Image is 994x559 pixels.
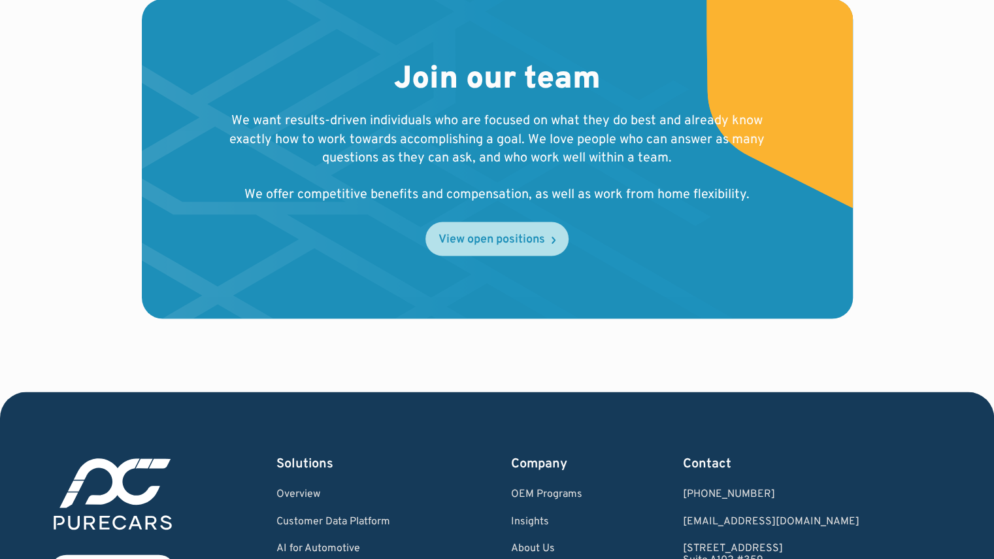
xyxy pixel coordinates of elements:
[510,488,582,500] a: OEM Programs
[683,516,896,528] a: Email us
[683,454,896,473] div: Contact
[439,233,545,245] div: View open positions
[276,488,410,500] a: Overview
[225,112,769,203] p: We want results-driven individuals who are focused on what they do best and already know exactly ...
[510,454,582,473] div: Company
[683,488,896,500] div: [PHONE_NUMBER]
[510,516,582,528] a: Insights
[50,454,176,534] img: purecars logo
[276,516,410,528] a: Customer Data Platform
[276,454,410,473] div: Solutions
[394,61,601,99] h2: Join our team
[510,543,582,554] a: About Us
[276,543,410,554] a: AI for Automotive
[425,222,569,256] a: View open positions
